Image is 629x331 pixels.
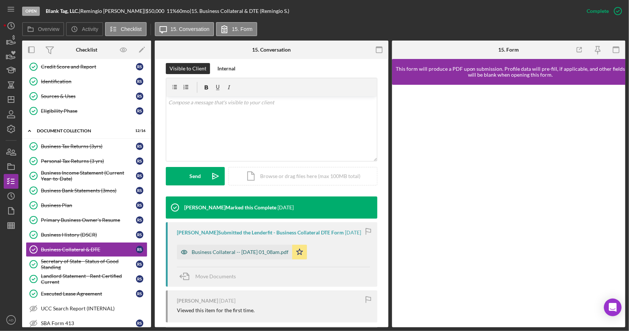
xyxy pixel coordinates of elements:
div: Personal Tax Returns (3 yrs) [41,158,136,164]
div: | [46,8,80,14]
div: 12 / 16 [132,129,146,133]
div: Identification [41,79,136,84]
div: Complete [587,4,609,18]
div: Viewed this item for the first time. [177,307,255,313]
div: R S [136,216,143,224]
button: 15. Conversation [155,22,214,36]
div: R S [136,93,143,100]
div: Secretary of State - Status of Good Standing [41,258,136,270]
div: R S [136,157,143,165]
div: Visible to Client [170,63,206,74]
label: Activity [82,26,98,32]
div: Executed Lease Agreement [41,291,136,297]
div: R S [136,202,143,209]
div: R S [136,78,143,85]
div: Document Collection [37,129,127,133]
div: Landlord Statement - Rent Certified Current [41,273,136,285]
div: Business Collateral -- [DATE] 01_08am.pdf [192,249,289,255]
div: Open [22,7,40,16]
button: Visible to Client [166,63,210,74]
a: Sources & UsesRS [26,89,147,104]
div: Credit Score and Report [41,64,136,70]
div: [PERSON_NAME] Submitted the Lenderfit - Business Collateral DTE Form [177,230,344,236]
div: R S [136,107,143,115]
label: 15. Conversation [171,26,210,32]
time: 2025-09-16 22:24 [277,205,294,210]
div: R S [136,143,143,150]
a: IdentificationRS [26,74,147,89]
div: [PERSON_NAME] [177,298,218,304]
div: Open Intercom Messenger [604,299,622,316]
button: Internal [214,63,239,74]
div: R S [136,261,143,268]
a: Landlord Statement - Rent Certified CurrentRS [26,272,147,286]
label: 15. Form [232,26,252,32]
div: Internal [217,63,235,74]
a: Business PlanRS [26,198,147,213]
div: Business Tax Returns (3yrs) [41,143,136,149]
label: Checklist [121,26,142,32]
a: Personal Tax Returns (3 yrs)RS [26,154,147,168]
div: Business Plan [41,202,136,208]
div: R S [136,187,143,194]
a: Primary Business Owner's ResumeRS [26,213,147,227]
a: Executed Lease AgreementRS [26,286,147,301]
div: SBA Form 413 [41,320,136,326]
div: Eligibility Phase [41,108,136,114]
button: Send [166,167,225,185]
div: Sources & Uses [41,93,136,99]
a: Secretary of State - Status of Good StandingRS [26,257,147,272]
button: 15. Form [216,22,257,36]
a: Business Tax Returns (3yrs)RS [26,139,147,154]
div: 15. Conversation [252,47,291,53]
a: Business Collateral & DTERS [26,242,147,257]
div: 11 % [167,8,177,14]
div: Business History (DSCR) [41,232,136,238]
div: Send [190,167,201,185]
div: R S [136,231,143,238]
button: Business Collateral -- [DATE] 01_08am.pdf [177,245,307,259]
div: Business Bank Statements (3mos) [41,188,136,194]
button: Checklist [105,22,147,36]
div: $50,000 [146,8,167,14]
div: Remingio [PERSON_NAME] | [80,8,146,14]
button: Complete [579,4,625,18]
div: Business Income Statement (Current Year-to-Date) [41,170,136,182]
time: 2025-09-11 15:21 [219,298,235,304]
a: Credit Score and ReportRS [26,59,147,74]
div: R S [136,275,143,283]
button: Activity [66,22,103,36]
a: UCC Search Report (INTERNAL) [26,301,147,316]
div: 15. Form [498,47,519,53]
a: SBA Form 413RS [26,316,147,331]
div: R S [136,63,143,70]
span: Move Documents [195,273,236,279]
a: Eligibility PhaseRS [26,104,147,118]
div: [PERSON_NAME] Marked this Complete [184,205,276,210]
div: Business Collateral & DTE [41,247,136,252]
div: Checklist [76,47,97,53]
div: R S [136,320,143,327]
div: 60 mo [177,8,190,14]
div: R S [136,246,143,253]
b: Blank Tag, LLC. [46,8,79,14]
a: Business Income Statement (Current Year-to-Date)RS [26,168,147,183]
div: This form will produce a PDF upon submission. Profile data will pre-fill, if applicable, and othe... [396,66,626,78]
div: R S [136,172,143,180]
div: Primary Business Owner's Resume [41,217,136,223]
a: Business History (DSCR)RS [26,227,147,242]
div: R S [136,290,143,297]
div: | 15. Business Collateral & DTE (Remingio S.) [190,8,289,14]
button: Overview [22,22,64,36]
button: AD [4,313,18,327]
a: Business Bank Statements (3mos)RS [26,183,147,198]
time: 2025-09-16 05:09 [345,230,361,236]
text: AD [8,318,13,322]
label: Overview [38,26,59,32]
div: UCC Search Report (INTERNAL) [41,306,147,311]
iframe: Lenderfit form [399,92,619,320]
button: Move Documents [177,267,243,286]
